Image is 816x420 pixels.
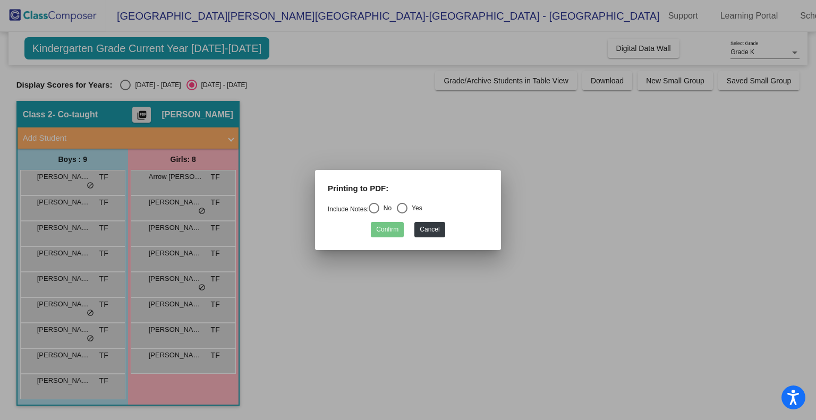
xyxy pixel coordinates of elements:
[328,205,422,213] mat-radio-group: Select an option
[328,183,388,195] label: Printing to PDF:
[414,222,445,237] button: Cancel
[328,205,369,213] a: Include Notes:
[407,203,422,213] div: Yes
[371,222,404,237] button: Confirm
[379,203,392,213] div: No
